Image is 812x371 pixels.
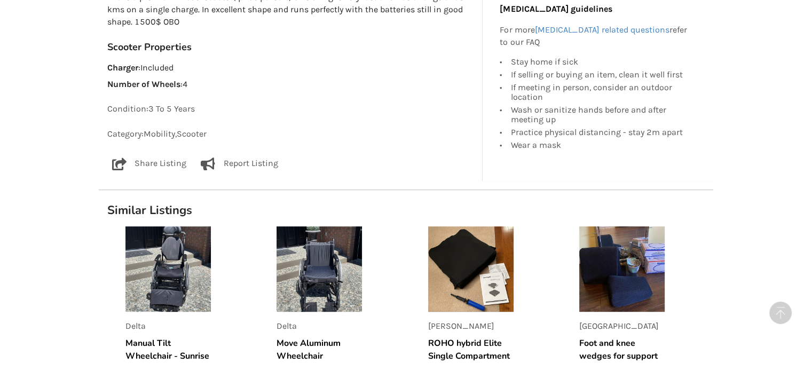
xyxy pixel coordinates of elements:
[107,103,474,115] p: Condition: 3 To 5 Years
[428,320,514,333] p: [PERSON_NAME]
[510,126,691,139] div: Practice physical distancing - stay 2m apart
[579,226,665,312] img: listing
[224,157,278,170] p: Report Listing
[107,62,138,73] strong: Charger
[277,226,362,312] img: listing
[99,203,713,218] h1: Similar Listings
[510,81,691,104] div: If meeting in person, consider an outdoor location
[579,337,665,362] h5: Foot and knee wedges for support
[510,104,691,126] div: Wash or sanitize hands before and after meeting up
[428,226,514,312] img: listing
[500,24,691,49] p: For more refer to our FAQ
[500,4,612,14] b: [MEDICAL_DATA] guidelines
[125,320,211,333] p: Delta
[125,226,211,312] img: listing
[107,79,180,89] strong: Number of Wheels
[125,337,211,362] h5: Manual Tilt Wheelchair - Sunrise Medical Quickie SR45
[277,337,362,362] h5: Move Aluminum Wheelchair
[510,57,691,68] div: Stay home if sick
[135,157,186,170] p: Share Listing
[107,128,474,140] p: Category: Mobility , Scooter
[579,320,665,333] p: [GEOGRAPHIC_DATA]
[277,320,362,333] p: Delta
[534,25,669,35] a: [MEDICAL_DATA] related questions
[107,41,474,53] h3: Scooter Properties
[510,139,691,150] div: Wear a mask
[107,78,474,91] p: : 4
[510,68,691,81] div: If selling or buying an item, clean it well first
[107,62,474,74] p: : Included
[428,337,514,362] h5: ROHO hybrid Elite Single Compartment Cushion - wheelchair or chair - fits 18" x 18"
